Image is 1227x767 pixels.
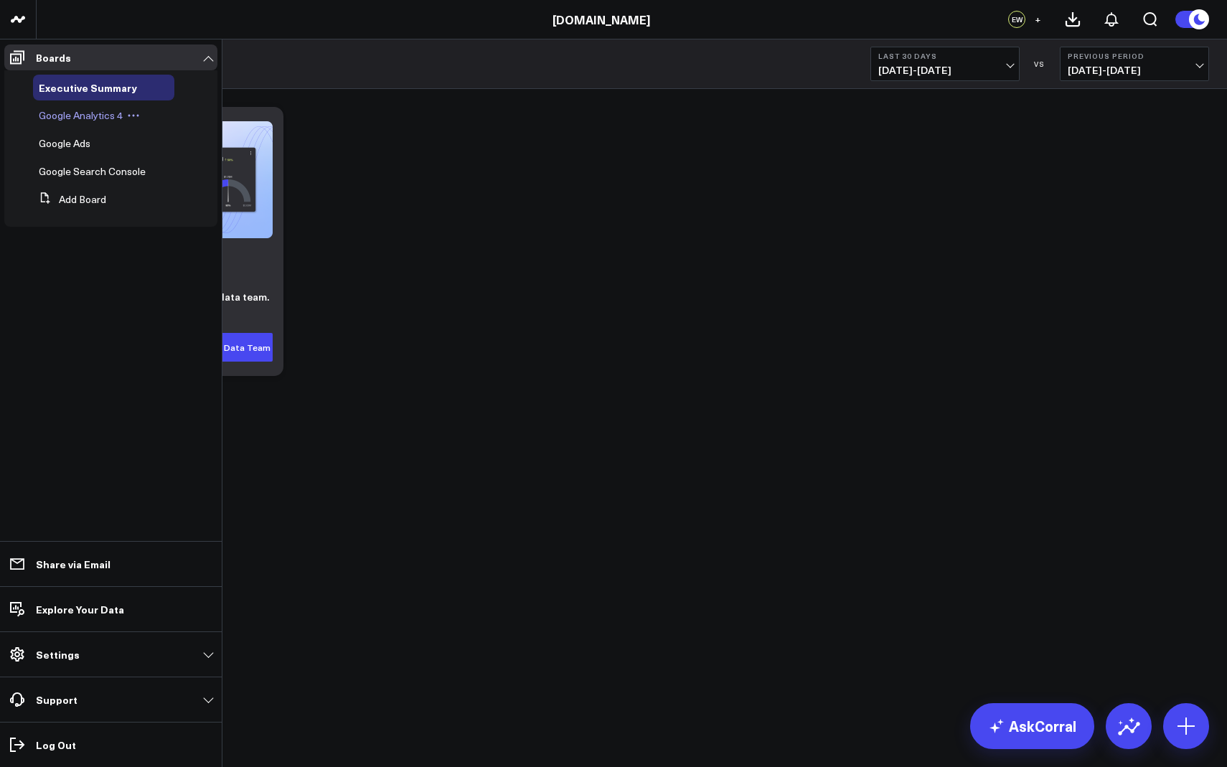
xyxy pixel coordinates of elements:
[39,136,90,150] span: Google Ads
[553,11,650,27] a: [DOMAIN_NAME]
[36,558,111,570] p: Share via Email
[1029,11,1046,28] button: +
[36,52,71,63] p: Boards
[39,138,90,149] a: Google Ads
[33,187,106,212] button: Add Board
[1068,52,1201,60] b: Previous Period
[870,47,1020,81] button: Last 30 Days[DATE]-[DATE]
[1068,65,1201,76] span: [DATE] - [DATE]
[1060,47,1209,81] button: Previous Period[DATE]-[DATE]
[39,82,137,93] a: Executive Summary
[4,732,217,758] a: Log Out
[39,110,123,121] a: Google Analytics 4
[1008,11,1025,28] div: EW
[36,603,124,615] p: Explore Your Data
[36,694,77,705] p: Support
[1027,60,1053,68] div: VS
[173,333,273,362] button: Add via Our Data Team
[1035,14,1041,24] span: +
[878,65,1012,76] span: [DATE] - [DATE]
[39,166,146,177] a: Google Search Console
[36,649,80,660] p: Settings
[39,164,146,178] span: Google Search Console
[36,739,76,750] p: Log Out
[878,52,1012,60] b: Last 30 Days
[970,703,1094,749] a: AskCorral
[39,80,137,95] span: Executive Summary
[39,108,123,122] span: Google Analytics 4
